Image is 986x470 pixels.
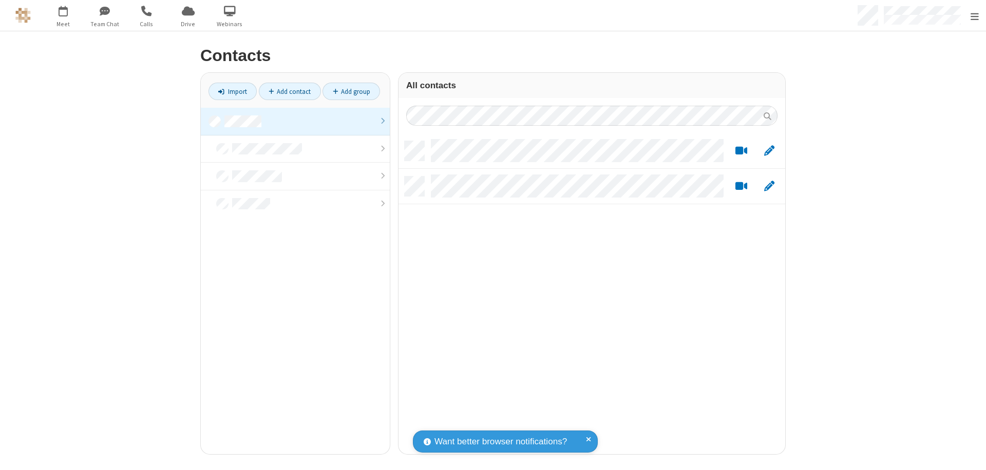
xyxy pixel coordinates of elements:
span: Want better browser notifications? [434,435,567,448]
button: Start a video meeting [731,145,751,158]
span: Drive [169,19,207,29]
a: Add group [323,83,380,100]
div: grid [399,133,785,454]
a: Add contact [259,83,321,100]
h3: All contacts [406,81,778,90]
button: Edit [759,180,779,193]
a: Import [208,83,257,100]
button: Start a video meeting [731,180,751,193]
span: Meet [44,19,83,29]
span: Calls [127,19,166,29]
span: Webinars [211,19,249,29]
h2: Contacts [200,47,786,65]
button: Edit [759,145,779,158]
img: QA Selenium DO NOT DELETE OR CHANGE [15,8,31,23]
span: Team Chat [86,19,124,29]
